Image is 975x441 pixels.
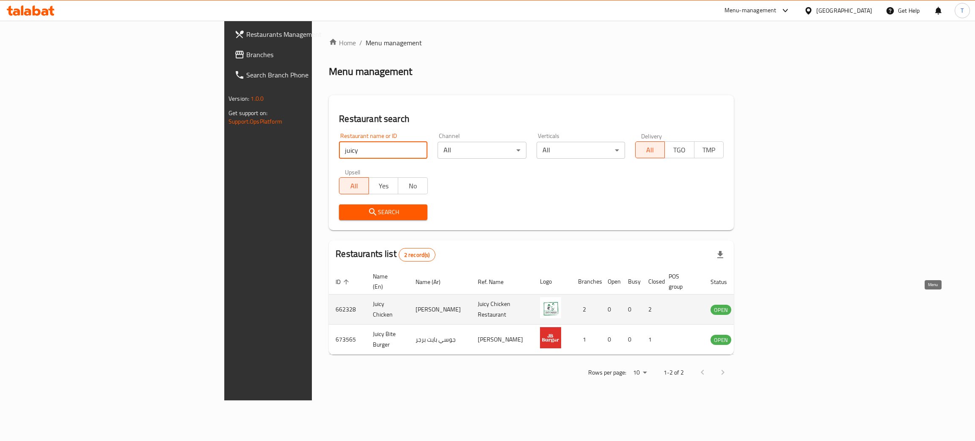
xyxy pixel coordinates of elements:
td: جوسي بايت برجر [409,325,471,355]
span: 1.0.0 [251,93,264,104]
span: Search [346,207,421,218]
a: Support.OpsPlatform [229,116,282,127]
span: All [343,180,365,192]
input: Search for restaurant name or ID.. [339,142,427,159]
td: 1 [571,325,601,355]
img: Juicy Bite Burger [540,327,561,348]
label: Delivery [641,133,662,139]
button: TMP [694,141,724,158]
a: Branches [228,44,387,65]
button: All [339,177,369,194]
td: 2 [642,295,662,325]
td: 0 [621,295,642,325]
a: Search Branch Phone [228,65,387,85]
div: All [537,142,625,159]
p: Rows per page: [588,367,626,378]
div: Rows per page: [630,367,650,379]
th: Logo [533,269,571,295]
button: TGO [664,141,694,158]
p: 1-2 of 2 [664,367,684,378]
h2: Restaurants list [336,248,435,262]
span: Get support on: [229,107,267,119]
button: Yes [369,177,398,194]
td: 0 [601,325,621,355]
label: Upsell [345,169,361,175]
span: All [639,144,661,156]
div: All [438,142,526,159]
span: POS group [669,271,694,292]
span: Branches [246,50,380,60]
th: Closed [642,269,662,295]
span: OPEN [711,335,731,345]
span: Name (En) [373,271,399,292]
div: [GEOGRAPHIC_DATA] [816,6,872,15]
span: Ref. Name [478,277,515,287]
span: 2 record(s) [399,251,435,259]
span: Status [711,277,738,287]
th: Busy [621,269,642,295]
td: 1 [642,325,662,355]
td: [PERSON_NAME] [471,325,533,355]
a: Restaurants Management [228,24,387,44]
td: Juicy Chicken [366,295,409,325]
div: Export file [710,245,730,265]
h2: Restaurant search [339,113,724,125]
td: [PERSON_NAME] [409,295,471,325]
th: Open [601,269,621,295]
td: 0 [621,325,642,355]
span: T [961,6,964,15]
span: Restaurants Management [246,29,380,39]
td: Juicy Chicken Restaurant [471,295,533,325]
table: enhanced table [329,269,777,355]
nav: breadcrumb [329,38,734,48]
span: TMP [698,144,720,156]
span: No [402,180,424,192]
span: ID [336,277,352,287]
span: Menu management [366,38,422,48]
img: Juicy Chicken [540,297,561,318]
span: Version: [229,93,249,104]
button: Search [339,204,427,220]
td: Juicy Bite Burger [366,325,409,355]
div: Total records count [399,248,435,262]
div: Menu-management [724,6,777,16]
button: All [635,141,665,158]
span: Search Branch Phone [246,70,380,80]
th: Branches [571,269,601,295]
td: 0 [601,295,621,325]
span: TGO [668,144,691,156]
td: 2 [571,295,601,325]
span: Yes [372,180,395,192]
span: OPEN [711,305,731,315]
button: No [398,177,427,194]
span: Name (Ar) [416,277,452,287]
